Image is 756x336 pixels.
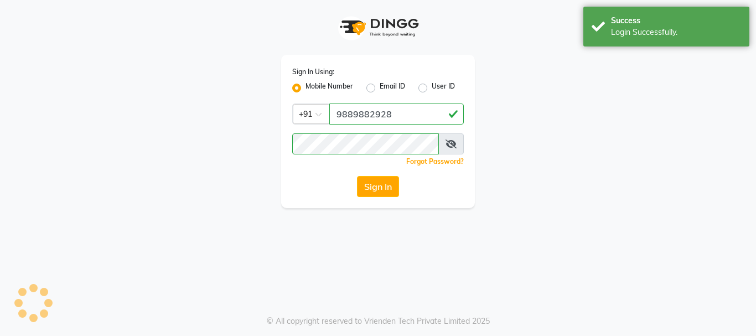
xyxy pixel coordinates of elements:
[380,81,405,95] label: Email ID
[406,157,464,166] a: Forgot Password?
[329,104,464,125] input: Username
[292,133,439,154] input: Username
[432,81,455,95] label: User ID
[611,27,741,38] div: Login Successfully.
[292,67,334,77] label: Sign In Using:
[611,15,741,27] div: Success
[357,176,399,197] button: Sign In
[305,81,353,95] label: Mobile Number
[334,11,422,44] img: logo1.svg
